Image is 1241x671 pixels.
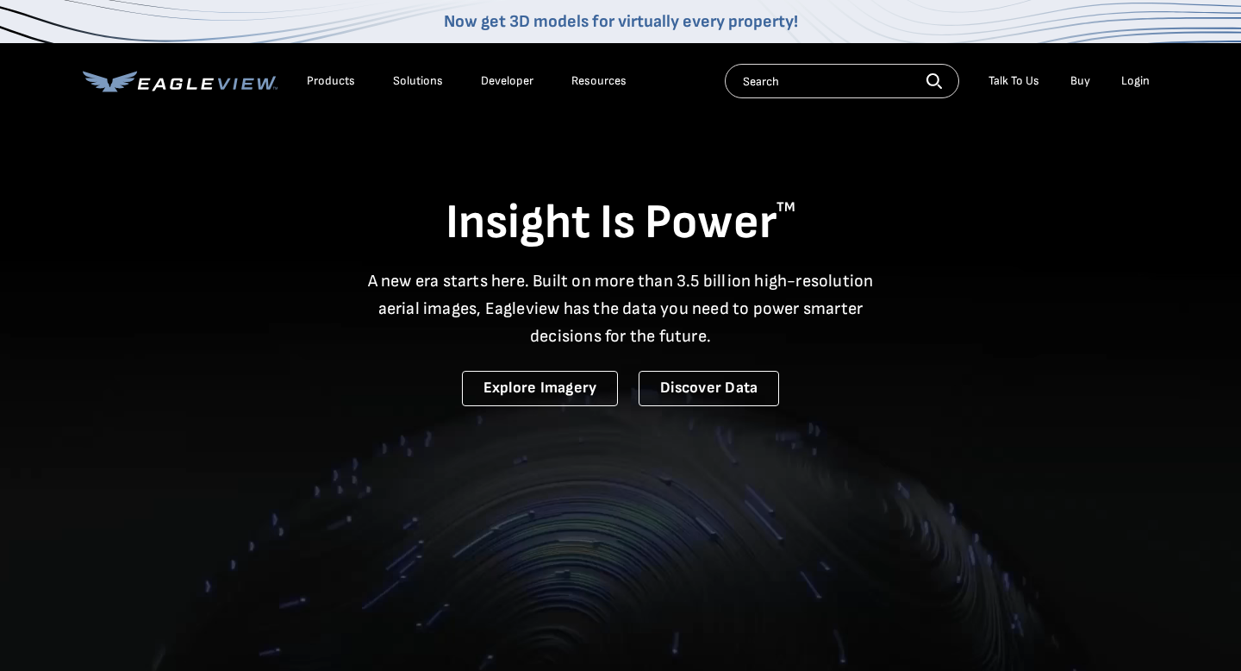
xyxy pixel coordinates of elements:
[639,371,779,406] a: Discover Data
[307,73,355,89] div: Products
[988,73,1039,89] div: Talk To Us
[1070,73,1090,89] a: Buy
[393,73,443,89] div: Solutions
[571,73,627,89] div: Resources
[444,11,798,32] a: Now get 3D models for virtually every property!
[1121,73,1150,89] div: Login
[481,73,533,89] a: Developer
[776,199,795,216] sup: TM
[462,371,619,406] a: Explore Imagery
[725,64,959,98] input: Search
[83,193,1158,254] h1: Insight Is Power
[357,267,884,350] p: A new era starts here. Built on more than 3.5 billion high-resolution aerial images, Eagleview ha...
